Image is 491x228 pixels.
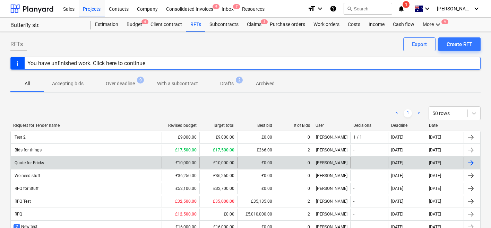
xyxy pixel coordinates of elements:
div: [DATE] [429,135,441,140]
a: Work orders [309,18,344,32]
div: RFQ Test [14,199,31,204]
div: £36,250.00 [162,170,199,181]
a: Budget6 [122,18,146,32]
a: Page 1 is your current page [404,109,412,117]
div: 0 [308,135,310,140]
div: £52,100.00 [162,183,199,194]
b: £35,000.00 [213,199,234,204]
span: 9 [213,4,219,9]
a: RFTs [186,18,205,32]
iframe: Chat Widget [456,195,491,228]
div: [DATE] [429,160,441,165]
div: Create RFT [447,40,472,49]
p: Archived [256,80,275,87]
span: 3 [261,19,268,24]
div: We need stuff [14,173,40,178]
div: [DATE] [391,186,403,191]
a: Subcontracts [205,18,243,32]
div: [DATE] [429,199,441,204]
div: Date [429,123,461,128]
div: [PERSON_NAME] [313,144,351,156]
div: Quote for Bricks [14,160,44,165]
div: [DATE] [429,186,441,191]
div: [DATE] [391,160,403,165]
div: £32,700.00 [199,183,237,194]
span: 1 [403,1,410,8]
span: 6 [141,19,148,24]
a: Client contract [146,18,186,32]
div: £9,000.00 [199,132,237,143]
b: £12,500.00 [175,212,197,217]
div: £0.00 [237,170,275,181]
div: More [419,18,446,32]
div: You have unfinished work. Click here to continue [27,60,145,67]
div: Butterfly str. [10,22,83,29]
div: £266.00 [237,144,275,156]
div: 1 / 1 [353,135,362,140]
div: £0.00 [237,132,275,143]
div: Decisions [353,123,386,128]
i: keyboard_arrow_down [472,5,481,13]
a: Cash flow [389,18,419,32]
div: £0.00 [199,209,237,220]
div: Best bid [240,123,272,128]
div: [PERSON_NAME] [313,170,351,181]
div: - [353,186,354,191]
div: 0 [308,173,310,178]
i: keyboard_arrow_down [316,5,324,13]
p: Accepting bids [52,80,84,87]
div: Budget [122,18,146,32]
div: 2 [308,199,310,204]
div: [DATE] [429,173,441,178]
div: 2 [308,148,310,152]
div: £0.00 [237,183,275,194]
a: Estimation [91,18,122,32]
div: [PERSON_NAME] [313,209,351,220]
i: Knowledge base [330,5,337,13]
p: Drafts [220,80,234,87]
div: [DATE] [429,212,441,217]
span: 6 [441,19,448,24]
div: 0 [308,186,310,191]
div: RFQ for Stuff [14,186,38,191]
span: [PERSON_NAME] [437,6,472,11]
button: Search [344,3,392,15]
span: search [347,6,352,11]
button: Create RFT [438,37,481,51]
div: - [353,199,354,204]
i: format_size [308,5,316,13]
div: [DATE] [391,199,403,204]
div: [DATE] [391,148,403,152]
div: [PERSON_NAME] [313,132,351,143]
a: Income [364,18,389,32]
div: £36,250.00 [199,170,237,181]
p: All [19,80,35,87]
div: £9,000.00 [162,132,199,143]
div: # of Bids [278,123,310,128]
div: RFQ [14,212,22,217]
a: Costs [344,18,364,32]
div: - [353,148,354,152]
span: 9 [137,77,144,84]
div: £5,010,000.00 [237,209,275,220]
div: £10,000.00 [199,157,237,168]
b: £32,500.00 [175,199,197,204]
a: Purchase orders [266,18,309,32]
a: Claims3 [243,18,266,32]
div: 2 [308,212,310,217]
div: - [353,173,354,178]
span: 2 [236,77,243,84]
div: - [353,212,354,217]
button: Export [403,37,436,51]
div: £0.00 [237,157,275,168]
p: With a subcontract [157,80,198,87]
span: 7 [233,4,240,9]
i: notifications [398,5,405,13]
div: - [353,160,354,165]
